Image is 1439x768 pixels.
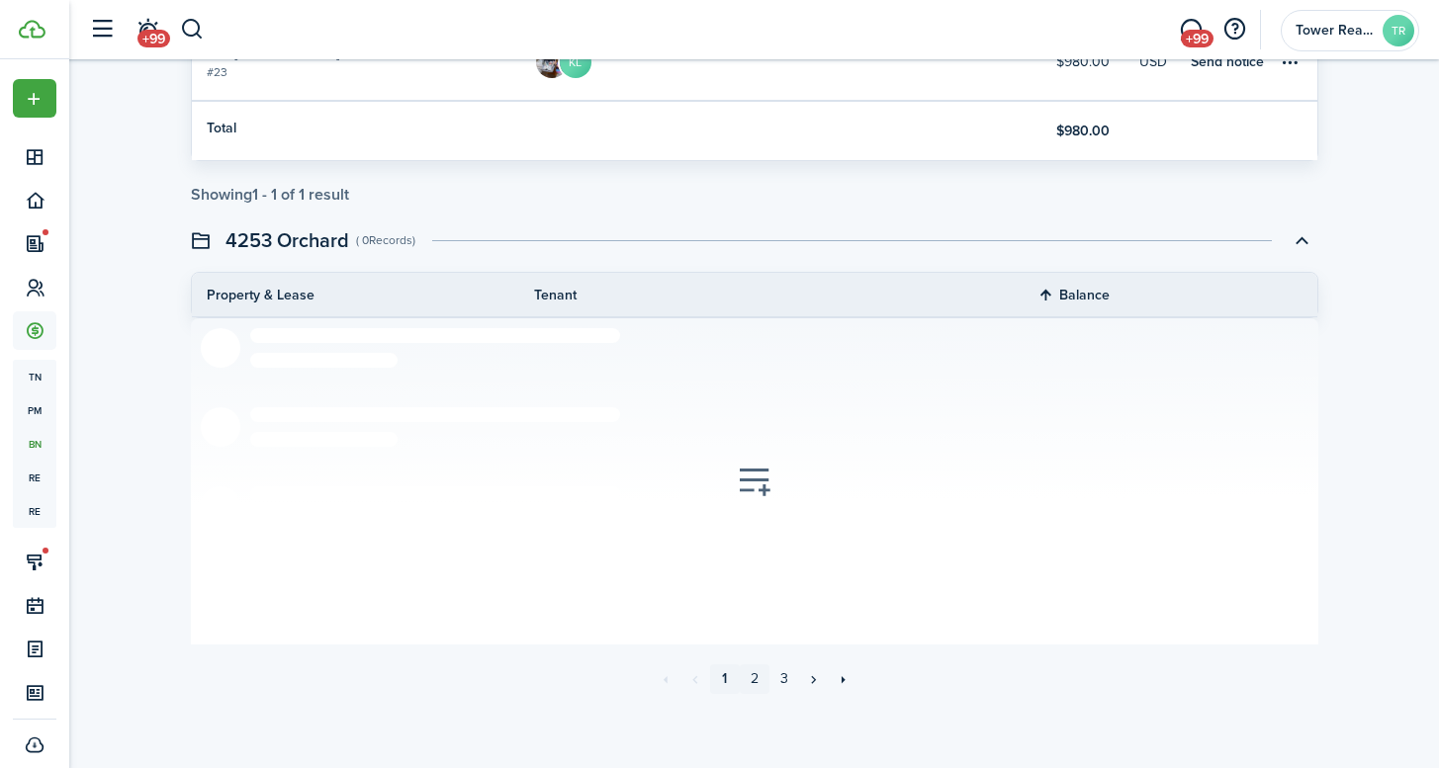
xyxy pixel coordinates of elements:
span: +99 [137,30,170,47]
a: tn [13,360,56,393]
avatar-text: KL [560,46,591,78]
th: Sort [1037,283,1139,306]
a: USD [1139,24,1179,100]
button: Open sidebar [83,11,121,48]
a: bn [13,427,56,461]
a: 1 [710,664,740,694]
button: Search [180,13,205,46]
a: Last [829,664,858,694]
a: 3 [769,664,799,694]
a: Next [799,664,829,694]
a: re [13,461,56,494]
a: First [651,664,680,694]
th: Tenant [534,285,991,305]
pagination-page-total: 1 - 1 of 1 [252,183,305,206]
button: Open menu [1279,50,1303,74]
button: Toggle accordion [1285,223,1318,257]
a: 895 [PERSON_NAME], Unit 2#23 [192,24,534,100]
a: pm [13,393,56,427]
swimlane-body: Toggle accordion [191,272,1318,644]
swimlane-subtitle: ( 0 Records ) [356,231,415,249]
a: Notifications [129,5,166,55]
div: Showing result [191,186,349,204]
table-info: $980.00 [1056,54,1110,70]
a: Blaise WrightKL [534,24,991,100]
img: TenantCloud [19,20,45,39]
a: Previous [680,664,710,694]
a: re [13,494,56,528]
span: +99 [1181,30,1214,47]
span: Tower Realty / RAD Properties Investors LLC [1296,24,1375,38]
swimlane-title: 4253 Orchard [225,225,349,255]
th: Property & Lease [192,285,534,305]
table-title: Total [207,118,236,138]
a: Messaging [1172,5,1210,55]
table-info: $980.00 [1056,124,1110,139]
img: Blaise Wright [536,46,568,78]
a: Send notice [1191,51,1264,72]
button: Open menu [13,79,56,118]
table-subtitle: #23 [207,63,227,81]
avatar-text: TR [1383,15,1414,46]
button: Open resource center [1217,13,1251,46]
a: 2 [740,664,769,694]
